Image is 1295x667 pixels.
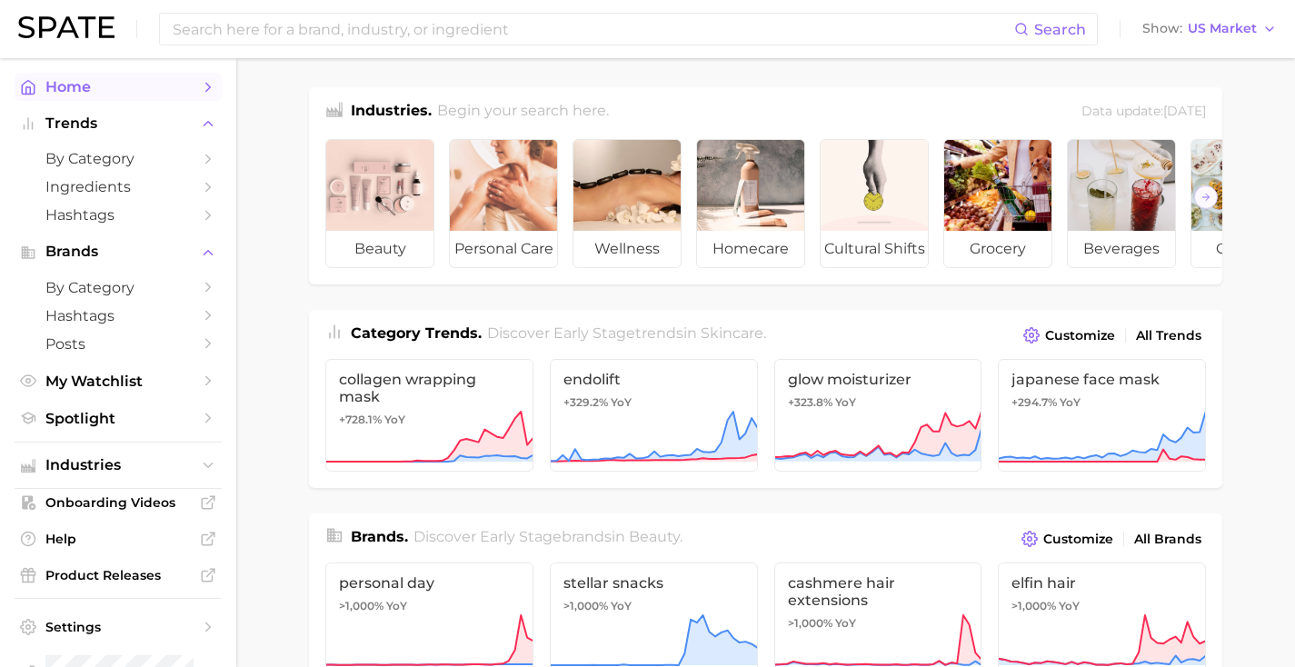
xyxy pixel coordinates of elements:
a: Hashtags [15,302,222,330]
span: personal day [339,574,520,592]
a: Hashtags [15,201,222,229]
a: Onboarding Videos [15,489,222,516]
span: Posts [45,335,191,353]
button: Brands [15,238,222,265]
button: Trends [15,110,222,137]
button: Scroll Right [1194,185,1218,209]
span: +329.2% [563,395,608,409]
span: grocery [944,231,1051,267]
span: Settings [45,619,191,635]
span: YoY [384,413,405,427]
div: Data update: [DATE] [1081,100,1206,124]
a: Help [15,525,222,553]
h2: Begin your search here. [437,100,609,124]
a: Posts [15,330,222,358]
span: wellness [573,231,681,267]
span: beauty [629,528,680,545]
span: YoY [835,395,856,410]
span: Product Releases [45,567,191,583]
span: Home [45,78,191,95]
a: beverages [1067,139,1176,268]
span: Industries [45,457,191,473]
span: YoY [386,599,407,613]
span: skincare [701,324,763,342]
span: Customize [1043,532,1113,547]
span: japanese face mask [1011,371,1192,388]
span: US Market [1188,24,1257,34]
a: All Trends [1131,324,1206,348]
span: homecare [697,231,804,267]
button: Customize [1017,526,1118,552]
span: beauty [326,231,433,267]
span: cashmere hair extensions [788,574,969,609]
a: personal care [449,139,558,268]
span: endolift [563,371,744,388]
span: +294.7% [1011,395,1057,409]
a: All Brands [1130,527,1206,552]
span: Help [45,531,191,547]
span: Search [1034,21,1086,38]
span: >1,000% [788,616,832,630]
span: beverages [1068,231,1175,267]
span: YoY [611,395,632,410]
span: Brands [45,244,191,260]
span: All Brands [1134,532,1201,547]
span: Show [1142,24,1182,34]
span: Brands . [351,528,408,545]
a: by Category [15,274,222,302]
a: endolift+329.2% YoY [550,359,758,472]
a: by Category [15,144,222,173]
a: My Watchlist [15,367,222,395]
a: japanese face mask+294.7% YoY [998,359,1206,472]
a: glow moisturizer+323.8% YoY [774,359,982,472]
button: Customize [1019,323,1120,348]
span: by Category [45,279,191,296]
span: >1,000% [563,599,608,612]
span: Hashtags [45,307,191,324]
a: grocery [943,139,1052,268]
span: Trends [45,115,191,132]
button: ShowUS Market [1138,17,1281,41]
span: +323.8% [788,395,832,409]
span: YoY [835,616,856,631]
input: Search here for a brand, industry, or ingredient [171,14,1014,45]
span: by Category [45,150,191,167]
span: All Trends [1136,328,1201,343]
span: glow moisturizer [788,371,969,388]
a: beauty [325,139,434,268]
a: collagen wrapping mask+728.1% YoY [325,359,533,472]
a: Ingredients [15,173,222,201]
span: My Watchlist [45,373,191,390]
img: SPATE [18,16,115,38]
span: Onboarding Videos [45,494,191,511]
a: wellness [573,139,682,268]
span: Discover Early Stage trends in . [487,324,766,342]
a: Product Releases [15,562,222,589]
span: >1,000% [339,599,384,612]
a: Settings [15,613,222,641]
span: personal care [450,231,557,267]
span: >1,000% [1011,599,1056,612]
button: Industries [15,452,222,479]
span: +728.1% [339,413,382,426]
span: cultural shifts [821,231,928,267]
span: stellar snacks [563,574,744,592]
a: Spotlight [15,404,222,433]
a: cultural shifts [820,139,929,268]
span: Category Trends . [351,324,482,342]
a: homecare [696,139,805,268]
span: YoY [1059,599,1080,613]
h1: Industries. [351,100,432,124]
span: Ingredients [45,178,191,195]
span: YoY [1060,395,1081,410]
span: Customize [1045,328,1115,343]
span: elfin hair [1011,574,1192,592]
span: Spotlight [45,410,191,427]
a: Home [15,73,222,101]
span: Hashtags [45,206,191,224]
span: collagen wrapping mask [339,371,520,405]
span: Discover Early Stage brands in . [413,528,682,545]
span: YoY [611,599,632,613]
